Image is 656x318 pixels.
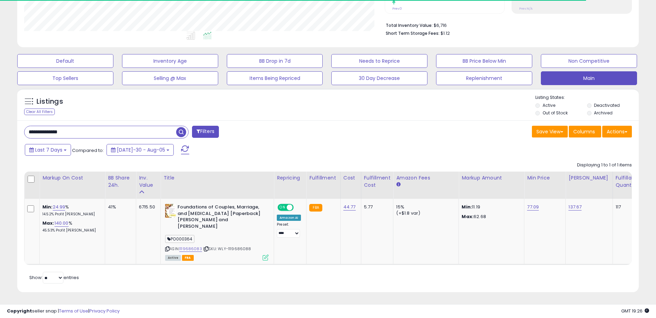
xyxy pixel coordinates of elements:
button: [DATE]-30 - Aug-05 [107,144,174,156]
a: 44.77 [343,204,356,211]
button: Default [17,54,113,68]
div: Fulfillable Quantity [616,174,639,189]
span: All listings currently available for purchase on Amazon [165,255,181,261]
label: Active [543,102,555,108]
div: Displaying 1 to 1 of 1 items [577,162,632,168]
div: % [42,220,100,233]
div: 117 [616,204,637,210]
label: Out of Stock [543,110,568,116]
button: BB Drop in 7d [227,54,323,68]
span: PO000364 [165,235,194,243]
span: $1.12 [441,30,450,37]
button: Main [541,71,637,85]
a: 77.09 [527,204,539,211]
button: Replenishment [436,71,532,85]
th: The percentage added to the cost of goods (COGS) that forms the calculator for Min & Max prices. [40,172,105,199]
p: 11.19 [462,204,519,210]
p: Listing States: [535,94,639,101]
div: Clear All Filters [24,109,55,115]
div: Amazon Fees [396,174,456,182]
b: Min: [42,204,53,210]
button: BB Price Below Min [436,54,532,68]
label: Deactivated [594,102,620,108]
button: Actions [602,126,632,137]
small: Prev: N/A [519,7,533,11]
button: Top Sellers [17,71,113,85]
button: Columns [569,126,601,137]
small: Prev: 0 [392,7,402,11]
a: 140.00 [54,220,69,227]
span: Compared to: [72,147,104,154]
div: 41% [108,204,131,210]
span: OFF [293,205,304,211]
small: FBA [309,204,322,212]
strong: Copyright [7,308,32,314]
strong: Min: [462,204,472,210]
div: Cost [343,174,358,182]
b: Short Term Storage Fees: [386,30,440,36]
div: Title [163,174,271,182]
small: Amazon Fees. [396,182,400,188]
div: Fulfillment Cost [364,174,391,189]
div: seller snap | | [7,308,120,315]
div: % [42,204,100,217]
p: 62.68 [462,214,519,220]
b: Total Inventory Value: [386,22,433,28]
a: 24.99 [53,204,65,211]
div: Inv. value [139,174,158,189]
span: ON [278,205,287,211]
b: Max: [42,220,54,226]
label: Archived [594,110,613,116]
span: Show: entries [29,274,79,281]
span: FBA [182,255,194,261]
span: 2025-08-13 19:26 GMT [621,308,649,314]
a: 1119686083 [179,246,202,252]
div: 5.77 [364,204,388,210]
strong: Max: [462,213,474,220]
button: Last 7 Days [25,144,71,156]
p: 14.52% Profit [PERSON_NAME] [42,212,100,217]
div: BB Share 24h. [108,174,133,189]
span: Last 7 Days [35,146,62,153]
button: Selling @ Max [122,71,218,85]
div: Markup on Cost [42,174,102,182]
div: Min Price [527,174,563,182]
div: Preset: [277,222,301,238]
div: (+$1.8 var) [396,210,453,216]
a: Terms of Use [59,308,88,314]
span: [DATE]-30 - Aug-05 [117,146,165,153]
button: 30 Day Decrease [331,71,427,85]
div: Repricing [277,174,303,182]
span: Columns [573,128,595,135]
button: Inventory Age [122,54,218,68]
div: Markup Amount [462,174,521,182]
a: Privacy Policy [89,308,120,314]
span: | SKU: WLY-1119686088 [203,246,251,252]
button: Needs to Reprice [331,54,427,68]
b: Foundations of Couples, Marriage, and [MEDICAL_DATA] [Paperback] [PERSON_NAME] and [PERSON_NAME] [178,204,261,231]
h5: Listings [37,97,63,106]
a: 137.67 [568,204,582,211]
img: 41pZUdjzJvL._SL40_.jpg [165,204,176,218]
button: Filters [192,126,219,138]
button: Save View [532,126,568,137]
button: Items Being Repriced [227,71,323,85]
div: 6715.50 [139,204,155,210]
p: 45.53% Profit [PERSON_NAME] [42,228,100,233]
div: ASIN: [165,204,269,260]
button: Non Competitive [541,54,637,68]
div: Fulfillment [309,174,337,182]
div: [PERSON_NAME] [568,174,609,182]
li: $6,716 [386,21,627,29]
div: 15% [396,204,453,210]
div: Amazon AI [277,215,301,221]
